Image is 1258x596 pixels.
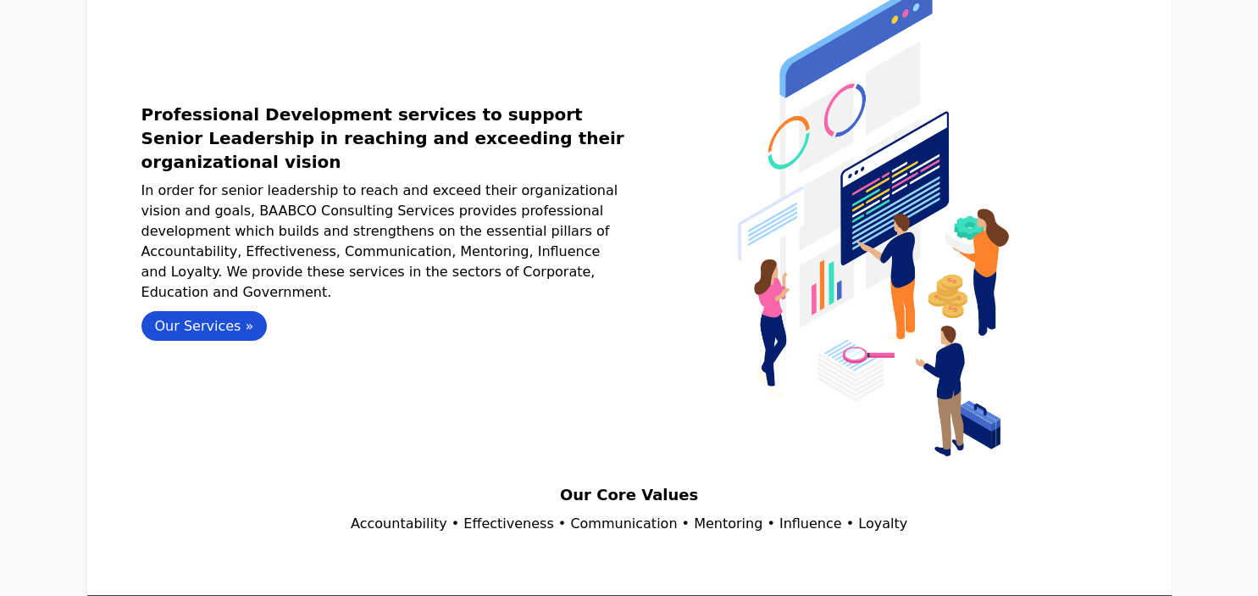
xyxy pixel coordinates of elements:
p: Accountability • Effectiveness • Communication • Mentoring • Influence • Loyalty [141,514,1117,534]
h2: Our Core Values [141,483,1117,507]
p: In order for senior leadership to reach and exceed their organizational vision and goals, BAABCO ... [141,181,629,303]
a: Our Services » [141,311,268,341]
h1: Professional Development services to support Senior Leadership in reaching and exceeding their or... [141,103,629,174]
